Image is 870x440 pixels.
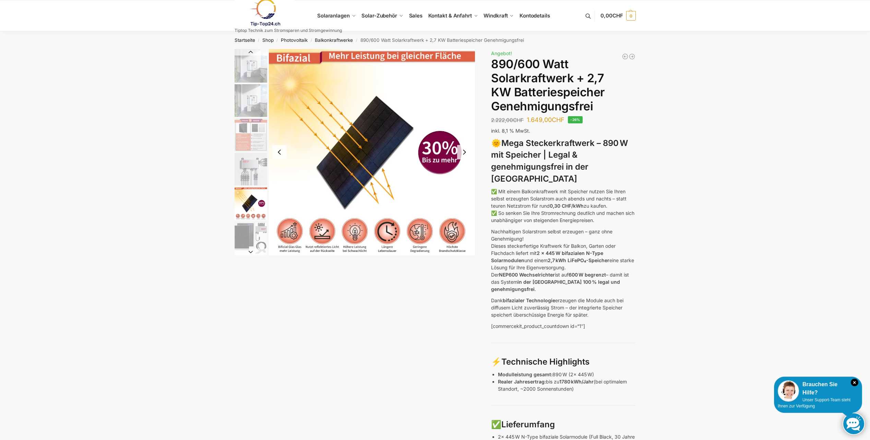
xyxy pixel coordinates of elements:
[498,371,635,378] p: 890 W (2x 445 W)
[235,153,267,185] img: BDS1000
[622,53,629,60] a: Balkonkraftwerk 600/810 Watt Fullblack
[235,187,267,220] img: Bificial 30 % mehr Leistung
[233,255,267,289] li: 7 / 12
[233,186,267,220] li: 5 / 12
[600,5,635,26] a: 0,00CHF 0
[274,38,281,43] span: /
[527,116,564,123] bdi: 1.649,00
[491,250,603,263] strong: 2 x 445 W bifazialen N-Type Solarmodulen
[559,379,594,384] strong: 1780 kWh/Jahr
[491,279,620,292] strong: in der [GEOGRAPHIC_DATA] 100 % legal und genehmigungsfrei
[501,357,589,367] strong: Technische Highlights
[498,378,635,392] p: bis zu (bei optimalem Standort, ~2000 Sonnenstunden)
[235,119,267,151] img: Bificial im Vergleich zu billig Modulen
[315,37,353,43] a: Balkonkraftwerke
[255,38,262,43] span: /
[233,152,267,186] li: 4 / 12
[517,0,553,31] a: Kontodetails
[626,11,636,21] span: 0
[235,49,267,56] button: Previous slide
[235,49,267,83] img: Balkonkraftwerk mit 2,7kw Speicher
[428,12,472,19] span: Kontakt & Anfahrt
[550,203,584,209] strong: 0,30 CHF/kWh
[233,83,267,118] li: 2 / 12
[491,138,628,184] strong: Mega Steckerkraftwerk – 890 W mit Speicher | Legal & genehmigungsfrei in der [GEOGRAPHIC_DATA]
[269,49,475,255] li: 5 / 12
[778,380,858,397] div: Brauchen Sie Hilfe?
[281,37,308,43] a: Photovoltaik
[235,248,267,255] button: Next slide
[233,220,267,255] li: 6 / 12
[222,31,648,49] nav: Breadcrumb
[235,28,342,33] p: Tiptop Technik zum Stromsparen und Stromgewinnung
[425,0,481,31] a: Kontakt & Anfahrt
[262,37,274,43] a: Shop
[568,116,583,123] span: -26%
[491,322,635,330] p: [commercekit_product_countdown id=“1″]
[491,188,635,224] p: ✅ Mit einem Balkonkraftwerk mit Speicher nutzen Sie Ihren selbst erzeugten Solarstrom auch abends...
[513,117,524,123] span: CHF
[481,0,517,31] a: Windkraft
[457,145,472,159] button: Next slide
[491,297,635,318] p: Dank erzeugen die Module auch bei diffusem Licht zuverlässig Strom – der integrierte Speicher spe...
[851,379,858,386] i: Schließen
[520,12,550,19] span: Kontodetails
[491,419,635,431] h3: ✅
[317,12,350,19] span: Solaranlagen
[612,12,623,19] span: CHF
[503,297,555,303] strong: bifazialer Technologie
[409,12,423,19] span: Sales
[548,257,609,263] strong: 2,7 kWh LiFePO₄-Speicher
[235,84,267,117] img: Balkonkraftwerk mit 2,7kw Speicher
[353,38,360,43] span: /
[491,356,635,368] h3: ⚡
[235,37,255,43] a: Startseite
[361,12,397,19] span: Solar-Zubehör
[235,221,267,254] img: Balkonkraftwerk 860
[308,38,315,43] span: /
[491,50,512,56] span: Angebot!
[501,419,555,429] strong: Lieferumfang
[498,379,546,384] strong: Realer Jahresertrag:
[552,116,564,123] span: CHF
[778,380,799,402] img: Customer service
[499,272,555,278] strong: NEP600 Wechselrichter
[491,117,524,123] bdi: 2.222,00
[600,12,623,19] span: 0,00
[491,137,635,185] h3: 🌞
[491,57,635,113] h1: 890/600 Watt Solarkraftwerk + 2,7 KW Batteriespeicher Genehmigungsfrei
[269,49,475,255] img: Bificial 30 % mehr Leistung
[569,272,606,278] strong: 600 W begrenzt
[484,12,508,19] span: Windkraft
[778,398,850,408] span: Unser Support-Team steht Ihnen zur Verfügung
[359,0,406,31] a: Solar-Zubehör
[233,118,267,152] li: 3 / 12
[272,145,287,159] button: Previous slide
[498,371,552,377] strong: Modulleistung gesamt:
[406,0,425,31] a: Sales
[629,53,635,60] a: Balkonkraftwerk 890 Watt Solarmodulleistung mit 2kW/h Zendure Speicher
[491,228,635,293] p: Nachhaltigen Solarstrom selbst erzeugen – ganz ohne Genehmigung! Dieses steckerfertige Kraftwerk ...
[491,128,530,134] span: inkl. 8,1 % MwSt.
[233,49,267,83] li: 1 / 12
